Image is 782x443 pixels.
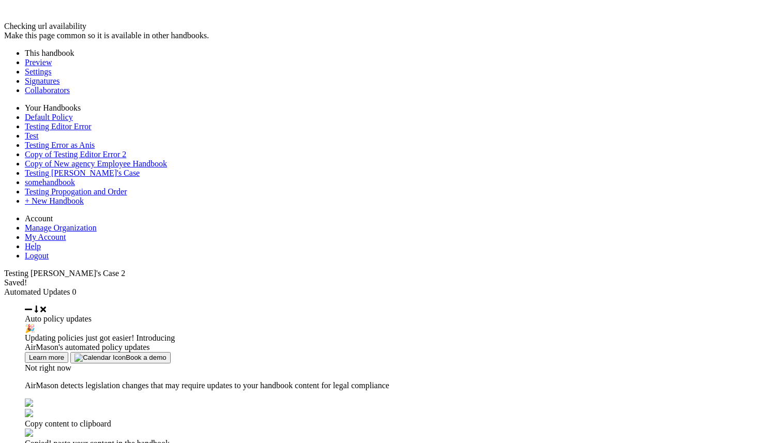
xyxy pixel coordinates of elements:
[72,287,77,296] span: 0
[25,141,95,149] a: Testing Error as Anis
[25,77,60,85] a: Signatures
[25,352,68,363] button: Learn more
[25,159,167,168] a: Copy of New agency Employee Handbook
[25,409,33,417] img: copy.svg
[25,363,778,373] div: Not right now
[4,269,125,278] span: Testing [PERSON_NAME]'s Case 2
[4,287,70,296] span: Automated Updates
[25,113,73,121] a: Default Policy
[25,196,84,205] a: + New Handbook
[25,333,778,343] div: Updating policies just got easier! Introducing
[74,354,126,362] img: Calendar Icon
[25,187,127,196] a: Testing Propogation and Order
[70,352,171,363] button: Book a demo
[4,278,27,287] span: Saved!
[25,343,778,352] div: AirMason's automated policy updates
[25,419,778,429] div: Copy content to clipboard
[25,103,778,113] li: Your Handbooks
[4,22,86,30] span: Checking url availability
[25,429,33,437] img: copy.svg
[25,381,778,390] p: AirMason detects legislation changes that may require updates to your handbook content for legal ...
[25,242,41,251] a: Help
[4,31,778,40] div: Make this page common so it is available in other handbooks.
[25,233,66,241] a: My Account
[25,251,49,260] a: Logout
[25,324,778,333] div: 🎉
[25,49,778,58] li: This handbook
[25,131,38,140] a: Test
[25,169,140,177] a: Testing [PERSON_NAME]'s Case
[25,214,778,223] li: Account
[25,314,92,323] span: Auto policy updates
[25,58,52,67] a: Preview
[25,150,126,159] a: Copy of Testing Editor Error 2
[25,86,70,95] a: Collaborators
[25,178,75,187] a: somehandbook
[25,122,92,131] a: Testing Editor Error
[25,399,33,407] img: back.svg
[25,67,52,76] a: Settings
[25,223,97,232] a: Manage Organization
